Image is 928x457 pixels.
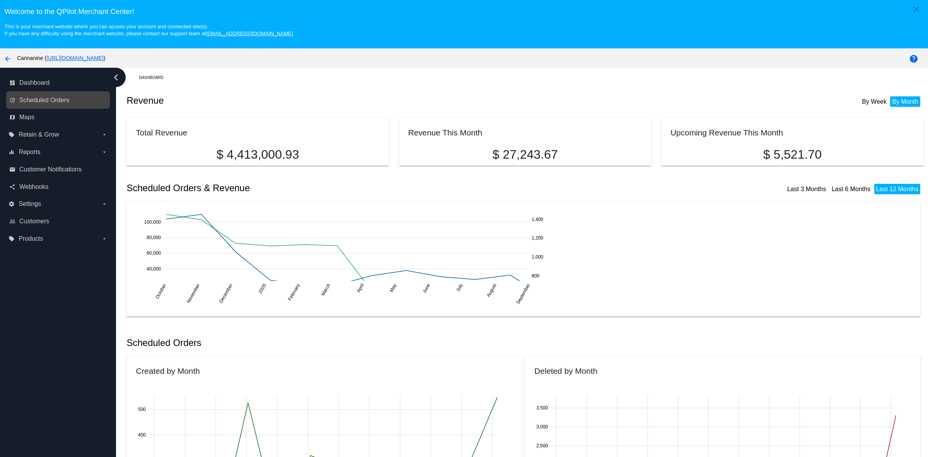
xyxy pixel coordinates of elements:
text: 40,000 [147,266,161,272]
text: 800 [532,273,539,279]
text: 2025 [258,282,268,294]
a: [URL][DOMAIN_NAME] [46,55,104,61]
a: [EMAIL_ADDRESS][DOMAIN_NAME] [206,31,293,36]
a: map Maps [9,111,107,123]
a: Last 12 Months [876,186,918,192]
h3: Welcome to the QPilot Merchant Center! [4,7,923,16]
h2: Revenue This Month [408,128,483,137]
span: Settings [19,200,41,207]
text: March [320,283,331,297]
h2: Upcoming Revenue This Month [670,128,783,137]
a: Last 6 Months [832,186,871,192]
text: 2,500 [536,443,548,448]
p: $ 4,413,000.93 [136,147,379,162]
li: By Month [890,96,920,107]
i: local_offer [9,236,15,242]
text: May [389,283,397,293]
span: Maps [19,114,34,121]
h2: Scheduled Orders & Revenue [126,183,525,193]
span: Customers [19,218,49,225]
a: share Webhooks [9,181,107,193]
text: 1,200 [532,235,543,241]
i: chevron_left [110,71,122,84]
small: This is your merchant website where you can access your account and connected site(s). If you hav... [4,24,293,36]
i: settings [9,201,15,207]
text: December [218,283,234,304]
i: arrow_drop_down [101,132,107,138]
i: dashboard [9,80,15,86]
text: 3,500 [536,405,548,411]
i: arrow_drop_down [101,201,107,207]
text: 100,000 [144,219,161,225]
i: equalizer [9,149,15,155]
i: arrow_drop_down [101,149,107,155]
a: email Customer Notifications [9,163,107,176]
i: local_offer [9,132,15,138]
h2: Revenue [126,95,525,106]
span: Scheduled Orders [19,97,69,104]
text: 60,000 [147,250,161,256]
i: update [9,97,15,103]
text: 80,000 [147,235,161,240]
h2: Total Revenue [136,128,187,137]
span: Reports [19,149,40,156]
h2: Created by Month [136,366,200,375]
mat-icon: help [909,54,918,63]
text: 1,000 [532,254,543,260]
text: 3,000 [536,424,548,430]
p: $ 27,243.67 [408,147,642,162]
span: Products [19,235,43,242]
a: Last 3 Months [787,186,826,192]
text: June [421,282,431,294]
mat-icon: close [912,5,921,14]
text: September [515,283,531,305]
span: Dashboard [19,79,49,86]
text: 1,400 [532,217,543,222]
h2: Scheduled Orders [126,337,525,348]
i: arrow_drop_down [101,236,107,242]
span: Cannanine ( ) [17,55,106,61]
span: Retain & Grow [19,131,59,138]
text: November [186,283,201,304]
text: July [455,283,464,293]
text: April [356,283,365,294]
i: people_outline [9,218,15,224]
i: share [9,184,15,190]
text: February [287,283,301,302]
i: map [9,114,15,120]
text: October [155,283,167,300]
mat-icon: arrow_back [3,54,12,63]
text: August [486,282,498,298]
a: Dashboard [139,72,170,84]
a: dashboard Dashboard [9,77,107,89]
text: 450 [138,432,146,438]
span: Webhooks [19,183,48,190]
p: $ 5,521.70 [670,147,914,162]
i: email [9,166,15,173]
text: 500 [138,407,146,412]
span: Customer Notifications [19,166,82,173]
li: By Week [860,96,889,107]
a: people_outline Customers [9,215,107,228]
h2: Deleted by Month [534,366,597,375]
a: update Scheduled Orders [9,94,107,106]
